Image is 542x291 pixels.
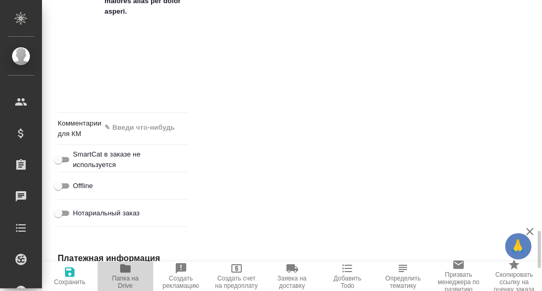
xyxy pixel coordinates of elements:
[326,275,369,289] span: Добавить Todo
[509,235,527,257] span: 🙏
[58,118,101,139] p: Комментарии для КМ
[98,262,153,291] button: Папка на Drive
[215,275,258,289] span: Создать счет на предоплату
[54,278,86,286] span: Сохранить
[431,262,486,291] button: Призвать менеджера по развитию
[486,262,542,291] button: Скопировать ссылку на оценку заказа
[264,262,320,291] button: Заявка на доставку
[381,275,424,289] span: Определить тематику
[160,275,203,289] span: Создать рекламацию
[320,262,375,291] button: Добавить Todo
[104,275,147,289] span: Папка на Drive
[209,262,264,291] button: Создать счет на предоплату
[73,181,93,191] span: Offline
[271,275,314,289] span: Заявка на доставку
[505,233,532,259] button: 🙏
[42,262,98,291] button: Сохранить
[375,262,431,291] button: Определить тематику
[73,149,179,170] span: SmartCat в заказе не используется
[58,252,359,265] h4: Платежная информация
[73,208,140,219] span: Нотариальный заказ
[153,262,209,291] button: Создать рекламацию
